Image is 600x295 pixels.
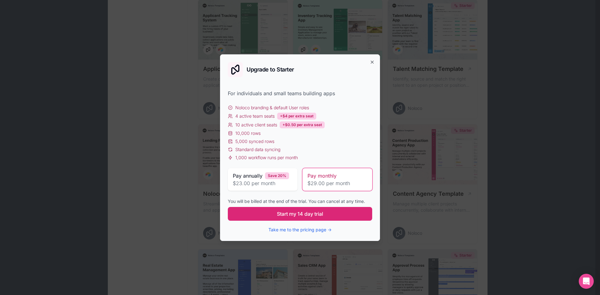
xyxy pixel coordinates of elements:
[233,179,292,187] span: $23.00 per month
[228,207,372,221] button: Start my 14 day trial
[235,146,280,153] span: Standard data syncing
[235,113,275,119] span: 4 active team seats
[277,210,323,218] span: Start my 14 day trial
[228,90,372,97] div: For individuals and small teams building apps
[307,179,367,187] span: $29.00 per month
[268,227,332,233] button: Take me to the pricing page →
[235,130,261,136] span: 10,000 rows
[228,198,372,204] div: You will be billed at the end of the trial. You can cancel at any time.
[265,172,289,179] div: Save 20%
[235,138,274,145] span: 5,000 synced rows
[235,155,298,161] span: 1,000 workflow runs per month
[235,122,277,128] span: 10 active client seats
[277,113,316,120] div: +$4 per extra seat
[307,172,337,179] span: Pay monthly
[247,67,294,72] h2: Upgrade to Starter
[235,105,309,111] span: Noloco branding & default User roles
[280,121,325,128] div: +$0.50 per extra seat
[233,172,262,179] span: Pay annually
